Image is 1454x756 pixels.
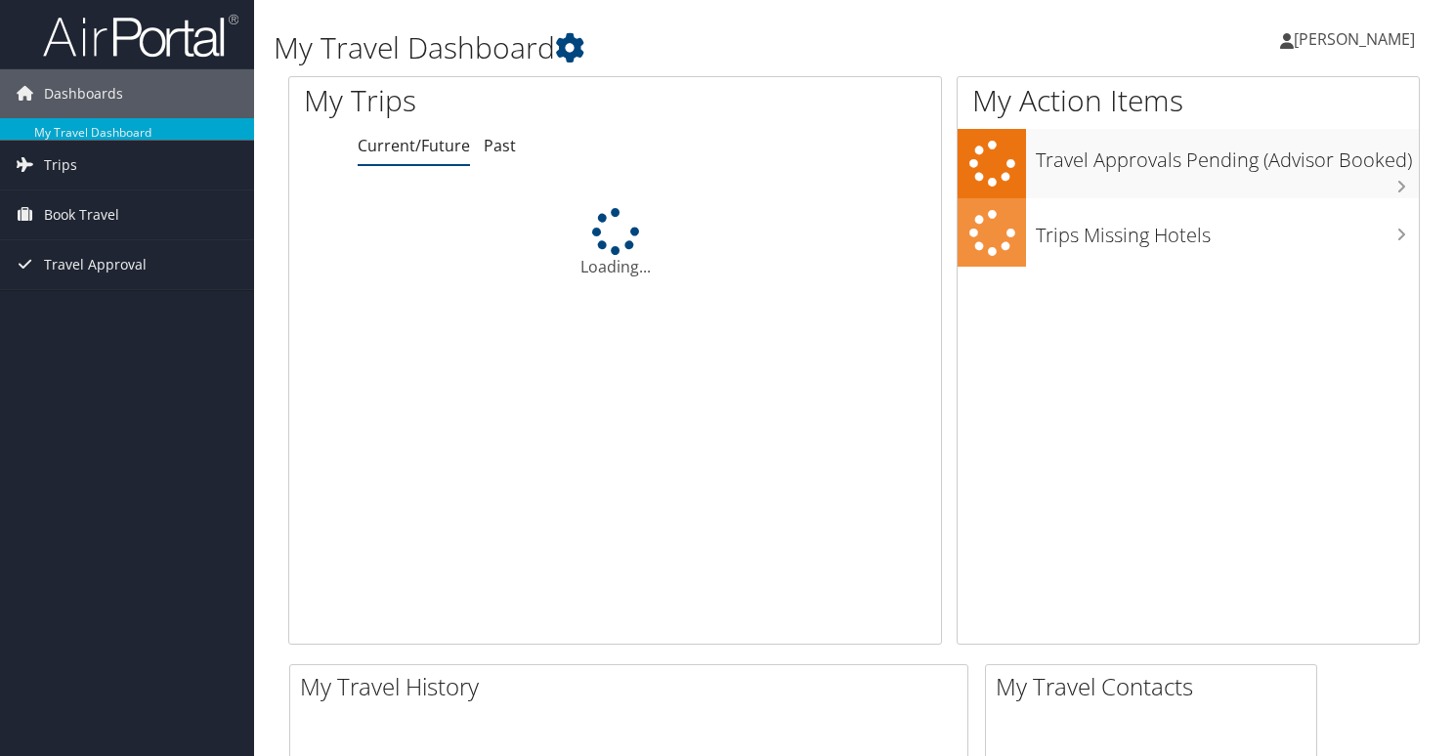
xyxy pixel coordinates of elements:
a: Trips Missing Hotels [958,198,1419,268]
a: Travel Approvals Pending (Advisor Booked) [958,129,1419,198]
h2: My Travel Contacts [996,670,1316,703]
h3: Travel Approvals Pending (Advisor Booked) [1036,137,1419,174]
a: Current/Future [358,135,470,156]
a: Past [484,135,516,156]
h2: My Travel History [300,670,967,703]
img: airportal-logo.png [43,13,238,59]
span: Trips [44,141,77,189]
span: Dashboards [44,69,123,118]
h3: Trips Missing Hotels [1036,212,1419,249]
span: Book Travel [44,190,119,239]
h1: My Travel Dashboard [274,27,1048,68]
h1: My Action Items [958,80,1419,121]
a: [PERSON_NAME] [1280,10,1434,68]
span: [PERSON_NAME] [1294,28,1415,50]
span: Travel Approval [44,240,147,289]
div: Loading... [289,208,941,278]
h1: My Trips [304,80,655,121]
